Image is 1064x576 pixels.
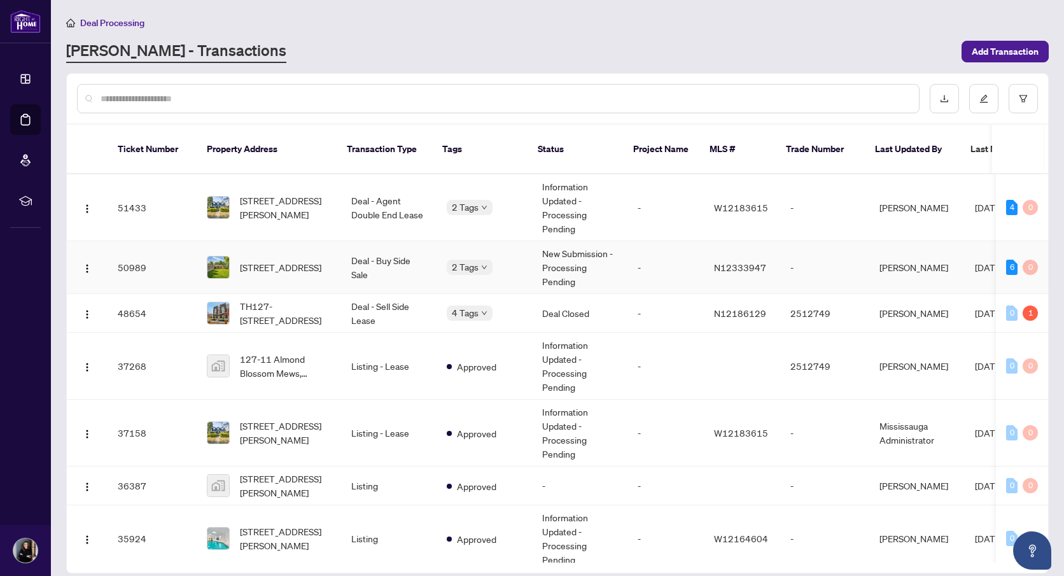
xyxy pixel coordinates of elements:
[532,294,627,333] td: Deal Closed
[780,400,869,467] td: -
[532,241,627,294] td: New Submission - Processing Pending
[627,400,704,467] td: -
[341,294,437,333] td: Deal - Sell Side Lease
[13,538,38,563] img: Profile Icon
[780,241,869,294] td: -
[452,200,479,214] span: 2 Tags
[869,333,965,400] td: [PERSON_NAME]
[627,241,704,294] td: -
[207,197,229,218] img: thumbnail-img
[699,125,776,174] th: MLS #
[66,40,286,63] a: [PERSON_NAME] - Transactions
[627,174,704,241] td: -
[780,294,869,333] td: 2512749
[481,264,487,270] span: down
[77,475,97,496] button: Logo
[66,18,75,27] span: home
[780,467,869,505] td: -
[623,125,699,174] th: Project Name
[975,202,1003,213] span: [DATE]
[240,472,331,500] span: [STREET_ADDRESS][PERSON_NAME]
[975,262,1003,273] span: [DATE]
[82,204,92,214] img: Logo
[1023,260,1038,275] div: 0
[10,10,41,33] img: logo
[1023,200,1038,215] div: 0
[108,400,197,467] td: 37158
[1006,260,1018,275] div: 6
[975,307,1003,319] span: [DATE]
[108,174,197,241] td: 51433
[481,204,487,211] span: down
[77,257,97,277] button: Logo
[972,41,1039,62] span: Add Transaction
[1023,358,1038,374] div: 0
[532,467,627,505] td: -
[207,422,229,444] img: thumbnail-img
[77,528,97,549] button: Logo
[82,362,92,372] img: Logo
[627,505,704,572] td: -
[80,17,144,29] span: Deal Processing
[108,125,197,174] th: Ticket Number
[714,202,768,213] span: W12183615
[1006,478,1018,493] div: 0
[714,262,766,273] span: N12333947
[207,256,229,278] img: thumbnail-img
[197,125,337,174] th: Property Address
[77,423,97,443] button: Logo
[240,193,331,221] span: [STREET_ADDRESS][PERSON_NAME]
[869,400,965,467] td: Mississauga Administrator
[207,528,229,549] img: thumbnail-img
[865,125,960,174] th: Last Updated By
[869,174,965,241] td: [PERSON_NAME]
[82,535,92,545] img: Logo
[341,174,437,241] td: Deal - Agent Double End Lease
[528,125,623,174] th: Status
[240,352,331,380] span: 127-11 Almond Blossom Mews, [GEOGRAPHIC_DATA], [GEOGRAPHIC_DATA], [GEOGRAPHIC_DATA]
[780,333,869,400] td: 2512749
[869,241,965,294] td: [PERSON_NAME]
[1006,425,1018,440] div: 0
[240,260,321,274] span: [STREET_ADDRESS]
[1006,200,1018,215] div: 4
[1006,306,1018,321] div: 0
[82,429,92,439] img: Logo
[481,310,487,316] span: down
[341,333,437,400] td: Listing - Lease
[457,360,496,374] span: Approved
[341,467,437,505] td: Listing
[1023,306,1038,321] div: 1
[869,294,965,333] td: [PERSON_NAME]
[432,125,528,174] th: Tags
[962,41,1049,62] button: Add Transaction
[1009,84,1038,113] button: filter
[77,197,97,218] button: Logo
[776,125,865,174] th: Trade Number
[714,427,768,439] span: W12183615
[108,294,197,333] td: 48654
[1006,531,1018,546] div: 0
[970,142,1048,156] span: Last Modified Date
[780,505,869,572] td: -
[969,84,998,113] button: edit
[1023,478,1038,493] div: 0
[452,306,479,320] span: 4 Tags
[940,94,949,103] span: download
[457,426,496,440] span: Approved
[1023,425,1038,440] div: 0
[341,400,437,467] td: Listing - Lease
[108,467,197,505] td: 36387
[532,400,627,467] td: Information Updated - Processing Pending
[452,260,479,274] span: 2 Tags
[975,480,1003,491] span: [DATE]
[82,263,92,274] img: Logo
[108,505,197,572] td: 35924
[341,241,437,294] td: Deal - Buy Side Sale
[627,467,704,505] td: -
[457,479,496,493] span: Approved
[780,174,869,241] td: -
[240,299,331,327] span: TH127-[STREET_ADDRESS]
[532,505,627,572] td: Information Updated - Processing Pending
[108,241,197,294] td: 50989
